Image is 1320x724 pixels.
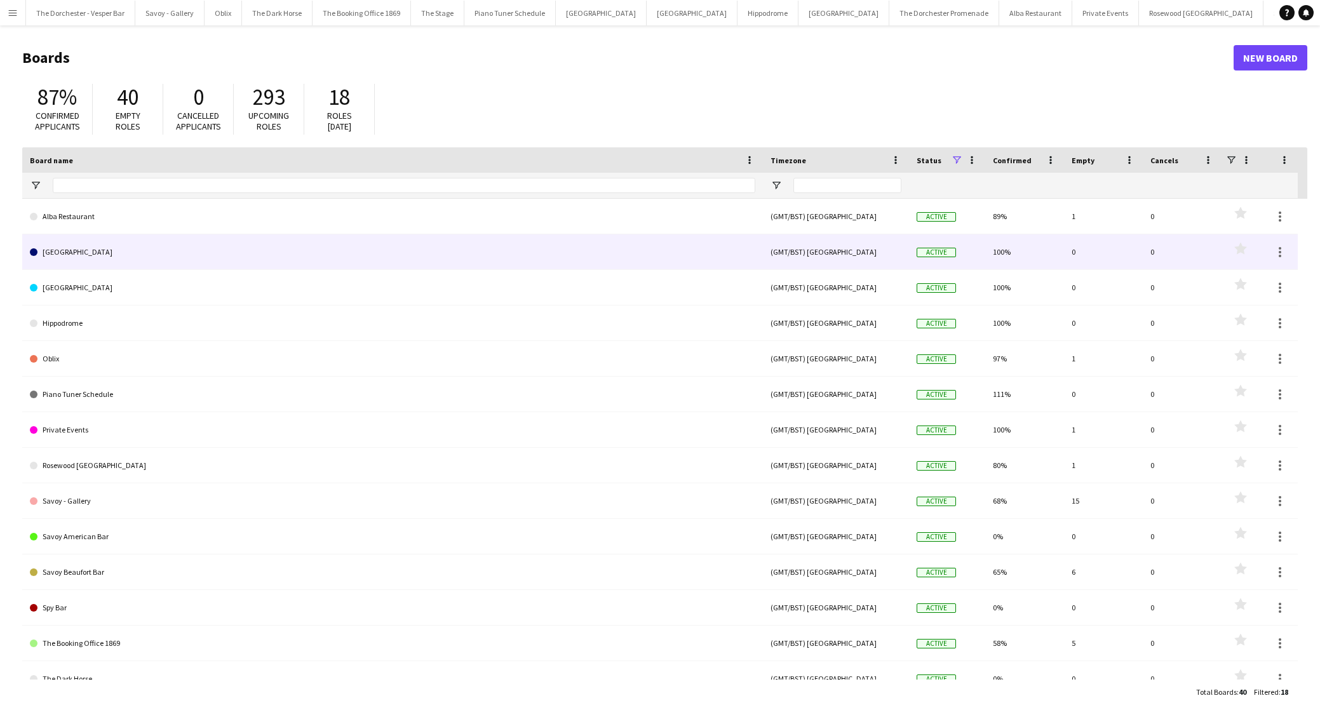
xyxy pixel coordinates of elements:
button: Private Events [1072,1,1139,25]
div: 97% [985,341,1064,376]
span: Total Boards [1196,687,1237,697]
span: Active [917,674,956,684]
span: 40 [117,83,138,111]
div: 0 [1143,412,1222,447]
span: Active [917,603,956,613]
span: Active [917,319,956,328]
span: Upcoming roles [248,110,289,132]
button: Savoy - Gallery [135,1,205,25]
button: [GEOGRAPHIC_DATA] [647,1,737,25]
div: (GMT/BST) [GEOGRAPHIC_DATA] [763,554,909,589]
span: Timezone [771,156,806,165]
div: 0 [1143,590,1222,625]
div: 5 [1064,626,1143,660]
div: 15 [1064,483,1143,518]
div: 0 [1143,234,1222,269]
div: 100% [985,412,1064,447]
button: The Dark Horse [242,1,313,25]
div: 6 [1064,554,1143,589]
span: Active [917,568,956,577]
span: Active [917,426,956,435]
span: Active [917,497,956,506]
span: Active [917,390,956,399]
span: Status [917,156,941,165]
button: Open Filter Menu [30,180,41,191]
span: 0 [193,83,204,111]
div: 0 [1143,519,1222,554]
div: 100% [985,305,1064,340]
div: 100% [985,270,1064,305]
div: 0 [1143,270,1222,305]
a: Rosewood [GEOGRAPHIC_DATA] [30,448,755,483]
button: The Dorchester - Vesper Bar [26,1,135,25]
a: Savoy Beaufort Bar [30,554,755,590]
div: 1 [1064,199,1143,234]
div: (GMT/BST) [GEOGRAPHIC_DATA] [763,234,909,269]
div: 1 [1064,412,1143,447]
div: 0 [1064,305,1143,340]
span: Active [917,639,956,648]
div: (GMT/BST) [GEOGRAPHIC_DATA] [763,270,909,305]
button: [GEOGRAPHIC_DATA] [556,1,647,25]
div: 0 [1064,377,1143,412]
div: 0 [1064,234,1143,269]
button: Oblix [205,1,242,25]
span: Confirmed [993,156,1032,165]
div: 0 [1143,626,1222,660]
div: 0 [1143,305,1222,340]
span: 293 [253,83,285,111]
a: Hippodrome [30,305,755,341]
button: The Stage [411,1,464,25]
div: 80% [985,448,1064,483]
span: Cancels [1150,156,1178,165]
span: 18 [1281,687,1288,697]
button: Alba Restaurant [999,1,1072,25]
span: Empty roles [116,110,140,132]
span: Active [917,532,956,542]
span: 87% [37,83,77,111]
div: 0 [1064,519,1143,554]
a: Piano Tuner Schedule [30,377,755,412]
div: 0 [1064,661,1143,696]
div: (GMT/BST) [GEOGRAPHIC_DATA] [763,412,909,447]
span: Active [917,248,956,257]
button: Open Filter Menu [771,180,782,191]
span: Board name [30,156,73,165]
a: Private Events [30,412,755,448]
input: Timezone Filter Input [793,178,901,193]
div: 89% [985,199,1064,234]
a: [GEOGRAPHIC_DATA] [30,270,755,305]
div: (GMT/BST) [GEOGRAPHIC_DATA] [763,448,909,483]
div: (GMT/BST) [GEOGRAPHIC_DATA] [763,661,909,696]
span: 18 [328,83,350,111]
div: 0 [1143,448,1222,483]
span: Roles [DATE] [327,110,352,132]
span: Filtered [1254,687,1279,697]
input: Board name Filter Input [53,178,755,193]
a: The Dark Horse [30,661,755,697]
div: 0 [1143,554,1222,589]
a: Spy Bar [30,590,755,626]
div: (GMT/BST) [GEOGRAPHIC_DATA] [763,590,909,625]
a: Alba Restaurant [30,199,755,234]
div: 68% [985,483,1064,518]
div: 0% [985,519,1064,554]
div: (GMT/BST) [GEOGRAPHIC_DATA] [763,199,909,234]
div: (GMT/BST) [GEOGRAPHIC_DATA] [763,626,909,660]
div: 0 [1143,483,1222,518]
div: (GMT/BST) [GEOGRAPHIC_DATA] [763,305,909,340]
span: Active [917,461,956,471]
span: Active [917,354,956,364]
div: 0% [985,661,1064,696]
div: 58% [985,626,1064,660]
div: 0 [1064,590,1143,625]
a: Savoy American Bar [30,519,755,554]
div: 0% [985,590,1064,625]
div: 100% [985,234,1064,269]
div: : [1254,680,1288,704]
a: The Booking Office 1869 [30,626,755,661]
button: Rosewood [GEOGRAPHIC_DATA] [1139,1,1263,25]
span: Active [917,212,956,222]
div: : [1196,680,1246,704]
a: [GEOGRAPHIC_DATA] [30,234,755,270]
